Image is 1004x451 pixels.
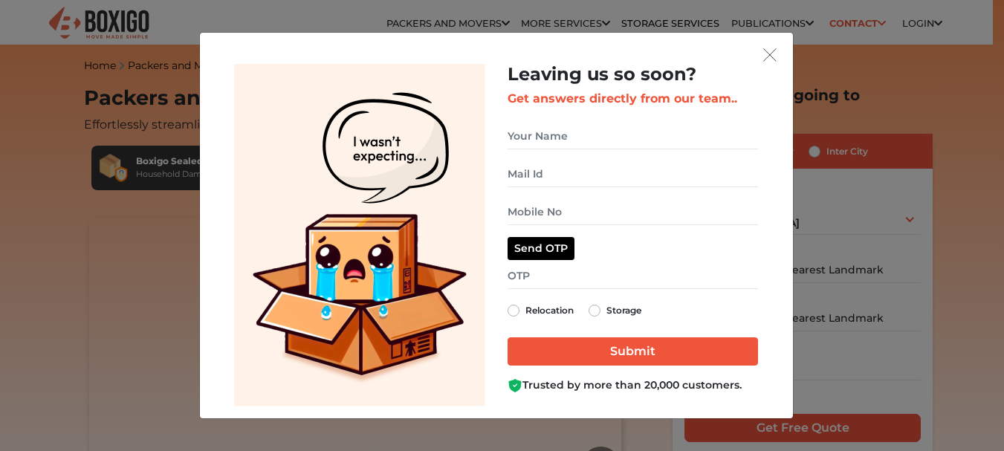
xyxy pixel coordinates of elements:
[606,302,641,319] label: Storage
[508,263,758,289] input: OTP
[508,337,758,366] input: Submit
[234,64,485,406] img: Lead Welcome Image
[508,123,758,149] input: Your Name
[508,161,758,187] input: Mail Id
[508,378,522,393] img: Boxigo Customer Shield
[525,302,574,319] label: Relocation
[508,199,758,225] input: Mobile No
[508,377,758,393] div: Trusted by more than 20,000 customers.
[508,64,758,85] h2: Leaving us so soon?
[763,48,777,62] img: exit
[508,91,758,106] h3: Get answers directly from our team..
[508,237,574,260] button: Send OTP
